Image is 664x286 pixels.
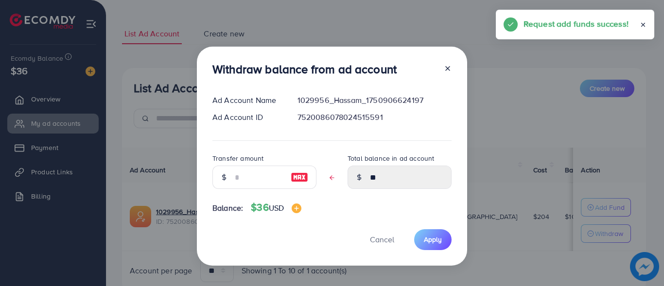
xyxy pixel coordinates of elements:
[251,202,301,214] h4: $36
[358,229,406,250] button: Cancel
[212,62,397,76] h3: Withdraw balance from ad account
[290,95,459,106] div: 1029956_Hassam_1750906624197
[424,235,442,244] span: Apply
[212,202,243,214] span: Balance:
[205,112,290,123] div: Ad Account ID
[205,95,290,106] div: Ad Account Name
[414,229,452,250] button: Apply
[348,153,434,163] label: Total balance in ad account
[292,203,301,213] img: image
[290,112,459,123] div: 7520086078024515591
[370,234,394,245] span: Cancel
[269,202,284,213] span: USD
[291,171,308,183] img: image
[524,17,629,30] h5: Request add funds success!
[212,153,263,163] label: Transfer amount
